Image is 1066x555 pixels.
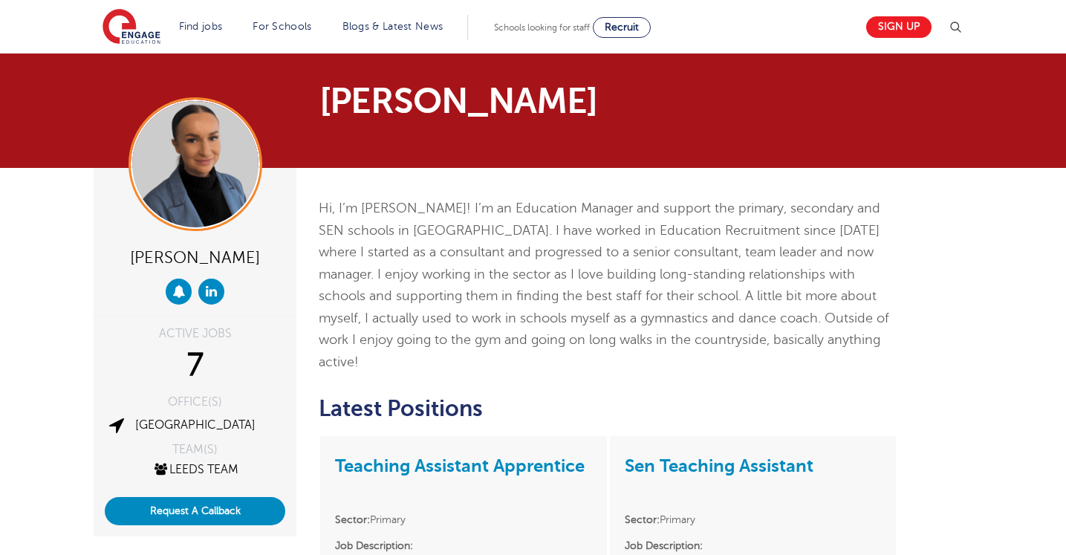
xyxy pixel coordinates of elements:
[625,540,703,551] strong: Job Description:
[335,511,591,528] li: Primary
[105,347,285,384] div: 7
[105,328,285,340] div: ACTIVE JOBS
[625,455,813,476] a: Sen Teaching Assistant
[319,198,897,374] p: Hi, I’m [PERSON_NAME]! I’m an Education Manager and support the primary, secondary and SEN school...
[335,540,413,551] strong: Job Description:
[319,83,672,119] h1: [PERSON_NAME]
[105,396,285,408] div: OFFICE(S)
[866,16,932,38] a: Sign up
[105,497,285,525] button: Request A Callback
[105,444,285,455] div: TEAM(S)
[342,21,443,32] a: Blogs & Latest News
[605,22,639,33] span: Recruit
[319,396,897,421] h2: Latest Positions
[179,21,223,32] a: Find jobs
[494,22,590,33] span: Schools looking for staff
[335,514,370,525] strong: Sector:
[135,418,256,432] a: [GEOGRAPHIC_DATA]
[253,21,311,32] a: For Schools
[105,242,285,271] div: [PERSON_NAME]
[593,17,651,38] a: Recruit
[625,514,660,525] strong: Sector:
[335,455,585,476] a: Teaching Assistant Apprentice
[152,463,238,476] a: Leeds Team
[103,9,160,46] img: Engage Education
[625,511,881,528] li: Primary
